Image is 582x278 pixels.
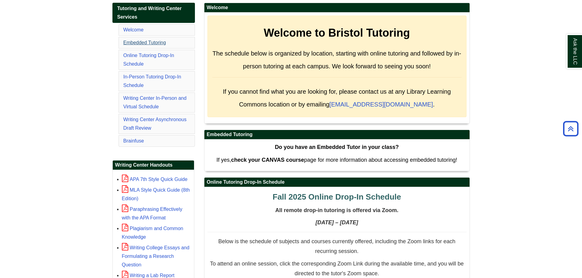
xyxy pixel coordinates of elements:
[329,101,433,108] a: [EMAIL_ADDRESS][DOMAIN_NAME]
[122,245,189,267] a: Writing College Essays and Formulating a Research Question
[117,6,182,20] span: Tutoring and Writing Center Services
[210,261,463,276] span: To attend an online session, click the corresponding Zoom Link during the available time, and you...
[204,130,470,139] h2: Embedded Tutoring
[123,74,181,88] a: In-Person Tutoring Drop-In Schedule
[231,157,304,163] strong: check your CANVAS course
[123,27,144,32] a: Welcome
[122,187,190,201] a: MLA Style Quick Guide (8th Edition)
[218,238,455,254] span: Below is the schedule of subjects and courses currently offered, including the Zoom links for eac...
[123,96,187,109] a: Writing Center In-Person and Virtual Schedule
[273,192,401,201] span: Fall 2025 Online Drop-In Schedule
[213,50,461,70] span: The schedule below is organized by location, starting with online tutoring and followed by in-per...
[122,226,183,240] a: Plagiarism and Common Knowledge
[204,3,470,13] h2: Welcome
[216,157,457,163] span: If yes, page for more information about accessing embedded tutoring!
[204,178,470,187] h2: Online Tutoring Drop-In Schedule
[122,177,188,182] a: APA 7th Style Quick Guide
[123,117,187,131] a: Writing Center Asynchronous Draft Review
[264,27,410,39] strong: Welcome to Bristol Tutoring
[123,53,174,67] a: Online Tutoring Drop-In Schedule
[113,161,194,170] h2: Writing Center Handouts
[122,273,174,278] a: Writing a Lab Report
[275,207,398,213] span: All remote drop-in tutoring is offered via Zoom.
[123,40,166,45] a: Embedded Tutoring
[123,138,144,143] a: Brainfuse
[112,3,195,23] a: Tutoring and Writing Center Services
[561,125,580,133] a: Back to Top
[316,219,358,226] strong: [DATE] – [DATE]
[223,88,451,108] span: If you cannot find what you are looking for, please contact us at any Library Learning Commons lo...
[122,207,182,220] a: Paraphrasing Effectively with the APA Format
[275,144,399,150] strong: Do you have an Embedded Tutor in your class?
